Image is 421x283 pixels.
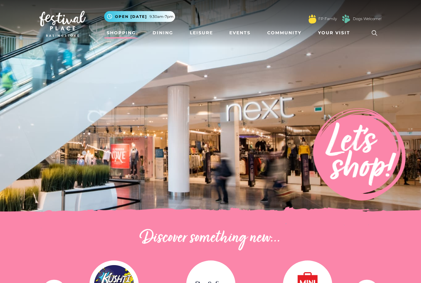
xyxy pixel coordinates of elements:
[104,27,138,39] a: Shopping
[150,27,176,39] a: Dining
[318,30,350,36] span: Your Visit
[187,27,215,39] a: Leisure
[39,11,86,37] img: Festival Place Logo
[115,14,147,19] span: Open [DATE]
[149,14,174,19] span: 9.30am-7pm
[39,228,382,248] h2: Discover something new...
[104,11,175,22] button: Open [DATE] 9.30am-7pm
[227,27,253,39] a: Events
[316,27,356,39] a: Your Visit
[265,27,304,39] a: Community
[318,16,337,22] a: FP Family
[353,16,382,22] a: Dogs Welcome!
